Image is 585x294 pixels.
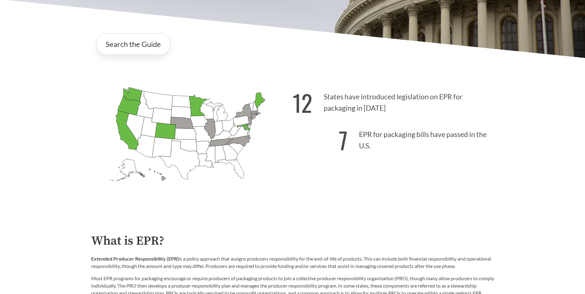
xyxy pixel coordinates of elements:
p: EPR for packaging bills have passed in the U.S. [293,120,494,157]
strong: Extended Producer Responsibility (EPR) [91,256,179,262]
h2: What is EPR? [91,234,494,248]
strong: 12 [293,86,312,120]
a: Search the Guide [96,33,170,55]
strong: 7 [339,123,348,157]
p: States have introduced legislation on EPR for packaging in [DATE] [293,82,494,120]
p: is a policy approach that assigns producers responsibility for the end-of-life of products. This ... [91,255,494,270]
